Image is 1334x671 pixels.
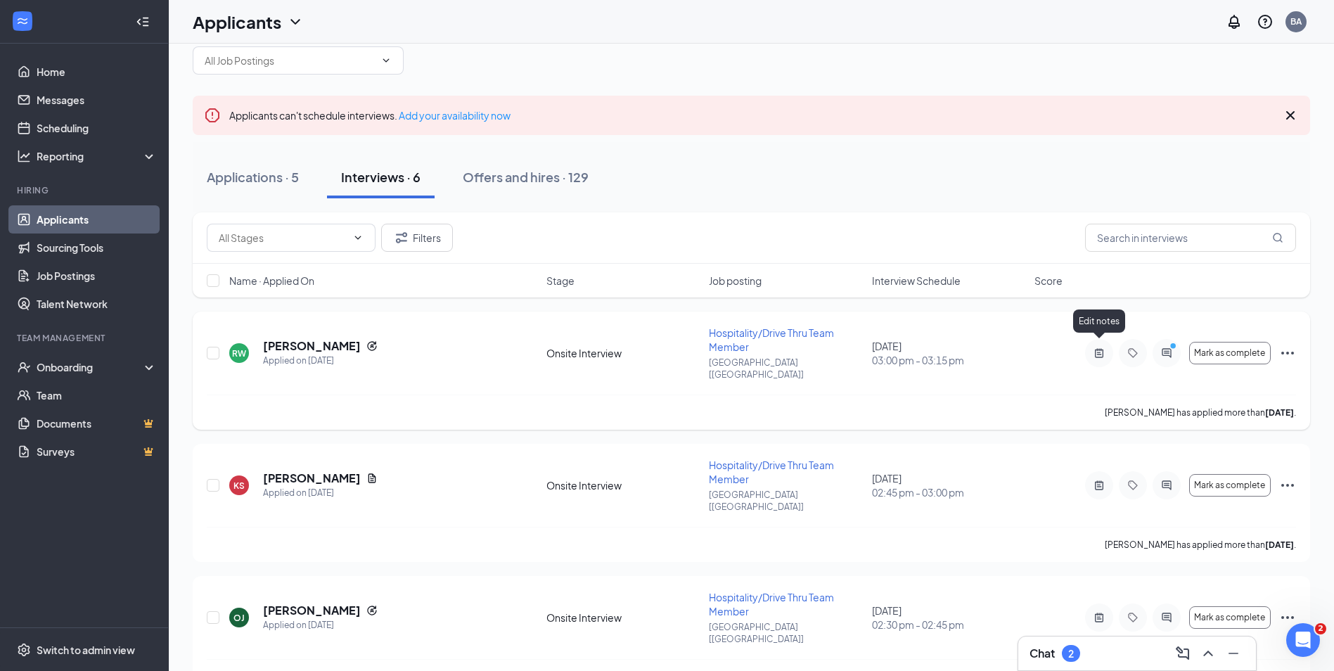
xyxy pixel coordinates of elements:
p: [PERSON_NAME] has applied more than . [1105,407,1296,418]
button: ComposeMessage [1172,642,1194,665]
div: Onsite Interview [546,611,700,625]
b: [DATE] [1265,407,1294,418]
svg: WorkstreamLogo [15,14,30,28]
span: 02:45 pm - 03:00 pm [872,485,1026,499]
h5: [PERSON_NAME] [263,338,361,354]
div: RW [232,347,246,359]
svg: ActiveNote [1091,347,1108,359]
div: [DATE] [872,339,1026,367]
svg: Tag [1124,480,1141,491]
div: Interviews · 6 [341,168,421,186]
div: Onsite Interview [546,478,700,492]
h3: Chat [1030,646,1055,661]
div: Hiring [17,184,154,196]
svg: QuestionInfo [1257,13,1274,30]
span: Interview Schedule [872,274,961,288]
a: Talent Network [37,290,157,318]
div: KS [233,480,245,492]
a: Home [37,58,157,86]
a: Applicants [37,205,157,234]
input: All Stages [219,230,347,245]
p: [GEOGRAPHIC_DATA] [[GEOGRAPHIC_DATA]] [709,621,863,645]
b: [DATE] [1265,539,1294,550]
div: Applied on [DATE] [263,354,378,368]
a: Add your availability now [399,109,511,122]
p: [PERSON_NAME] has applied more than . [1105,539,1296,551]
div: Edit notes [1073,309,1125,333]
svg: Tag [1124,347,1141,359]
span: Score [1034,274,1063,288]
span: 03:00 pm - 03:15 pm [872,353,1026,367]
div: [DATE] [872,603,1026,632]
svg: PrimaryDot [1167,342,1184,353]
svg: ActiveChat [1158,480,1175,491]
a: SurveysCrown [37,437,157,466]
svg: Minimize [1225,645,1242,662]
span: 02:30 pm - 02:45 pm [872,618,1026,632]
svg: ChevronDown [287,13,304,30]
a: Scheduling [37,114,157,142]
a: Job Postings [37,262,157,290]
svg: UserCheck [17,360,31,374]
svg: Ellipses [1279,345,1296,362]
input: All Job Postings [205,53,375,68]
a: Messages [37,86,157,114]
span: Name · Applied On [229,274,314,288]
svg: Tag [1124,612,1141,623]
div: Team Management [17,332,154,344]
a: DocumentsCrown [37,409,157,437]
svg: ActiveNote [1091,612,1108,623]
div: Applied on [DATE] [263,618,378,632]
svg: Notifications [1226,13,1243,30]
span: Hospitality/Drive Thru Team Member [709,326,834,353]
svg: Ellipses [1279,609,1296,626]
span: Hospitality/Drive Thru Team Member [709,591,834,618]
iframe: Intercom live chat [1286,623,1320,657]
svg: Document [366,473,378,484]
svg: ActiveChat [1158,347,1175,359]
button: Filter Filters [381,224,453,252]
span: 2 [1315,623,1326,634]
a: Sourcing Tools [37,234,157,262]
svg: Cross [1282,107,1299,124]
svg: Analysis [17,149,31,163]
svg: ComposeMessage [1174,645,1191,662]
div: Onboarding [37,360,145,374]
span: Hospitality/Drive Thru Team Member [709,459,834,485]
button: Mark as complete [1189,342,1271,364]
svg: Settings [17,643,31,657]
div: Applied on [DATE] [263,486,378,500]
span: Applicants can't schedule interviews. [229,109,511,122]
svg: ActiveNote [1091,480,1108,491]
button: Mark as complete [1189,606,1271,629]
h1: Applicants [193,10,281,34]
svg: Reapply [366,340,378,352]
svg: ChevronDown [380,55,392,66]
a: Team [37,381,157,409]
div: Switch to admin view [37,643,135,657]
span: Mark as complete [1194,613,1265,622]
span: Job posting [709,274,762,288]
div: Onsite Interview [546,346,700,360]
div: [DATE] [872,471,1026,499]
input: Search in interviews [1085,224,1296,252]
svg: Filter [393,229,410,246]
button: Mark as complete [1189,474,1271,497]
svg: Ellipses [1279,477,1296,494]
svg: ActiveChat [1158,612,1175,623]
h5: [PERSON_NAME] [263,471,361,486]
button: ChevronUp [1197,642,1219,665]
svg: ChevronDown [352,232,364,243]
div: Reporting [37,149,158,163]
svg: MagnifyingGlass [1272,232,1283,243]
span: Mark as complete [1194,348,1265,358]
span: Stage [546,274,575,288]
button: Minimize [1222,642,1245,665]
svg: Reapply [366,605,378,616]
p: [GEOGRAPHIC_DATA] [[GEOGRAPHIC_DATA]] [709,489,863,513]
span: Mark as complete [1194,480,1265,490]
div: Offers and hires · 129 [463,168,589,186]
svg: Error [204,107,221,124]
svg: ChevronUp [1200,645,1217,662]
div: BA [1290,15,1302,27]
